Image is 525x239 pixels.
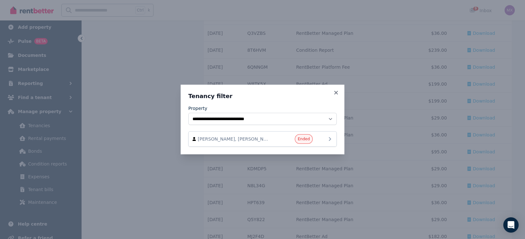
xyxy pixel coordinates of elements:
[188,105,207,112] label: Property
[298,136,310,142] span: Ended
[503,217,519,233] div: Open Intercom Messenger
[188,131,337,147] a: [PERSON_NAME], [PERSON_NAME], [PERSON_NAME], and [PERSON_NAME]Ended
[198,136,271,142] span: [PERSON_NAME], [PERSON_NAME], [PERSON_NAME], and [PERSON_NAME]
[188,92,337,100] h3: Tenancy filter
